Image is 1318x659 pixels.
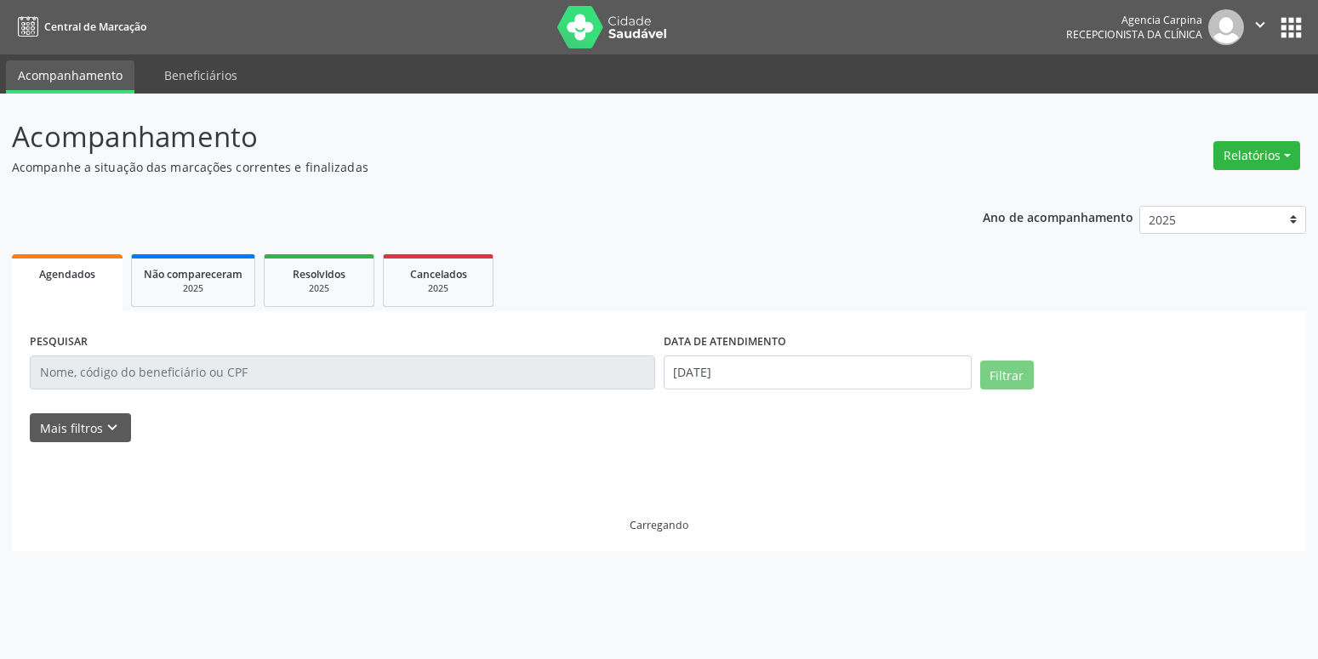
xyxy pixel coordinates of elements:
p: Acompanhe a situação das marcações correntes e finalizadas [12,158,918,176]
span: Recepcionista da clínica [1066,27,1202,42]
span: Resolvidos [293,267,345,281]
input: Nome, código do beneficiário ou CPF [30,355,655,389]
label: PESQUISAR [30,329,88,355]
label: DATA DE ATENDIMENTO [664,329,786,355]
button: Filtrar [980,361,1034,389]
div: 2025 [144,282,242,295]
span: Não compareceram [144,267,242,281]
p: Acompanhamento [12,116,918,158]
button: apps [1276,13,1306,43]
span: Agendados [39,267,95,281]
a: Central de Marcação [12,13,146,41]
i:  [1251,15,1270,34]
button:  [1244,9,1276,45]
button: Relatórios [1213,141,1300,170]
span: Central de Marcação [44,20,146,34]
span: Cancelados [410,267,467,281]
i: keyboard_arrow_down [103,418,122,437]
div: 2025 [396,282,481,295]
div: 2025 [277,282,362,295]
a: Acompanhamento [6,60,134,94]
p: Ano de acompanhamento [983,206,1133,227]
a: Beneficiários [152,60,249,90]
div: Agencia Carpina [1066,13,1202,27]
img: img [1208,9,1244,45]
button: Mais filtroskeyboard_arrow_down [30,413,131,443]
div: Carregando [630,518,688,532]
input: Selecione um intervalo [664,355,972,389]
